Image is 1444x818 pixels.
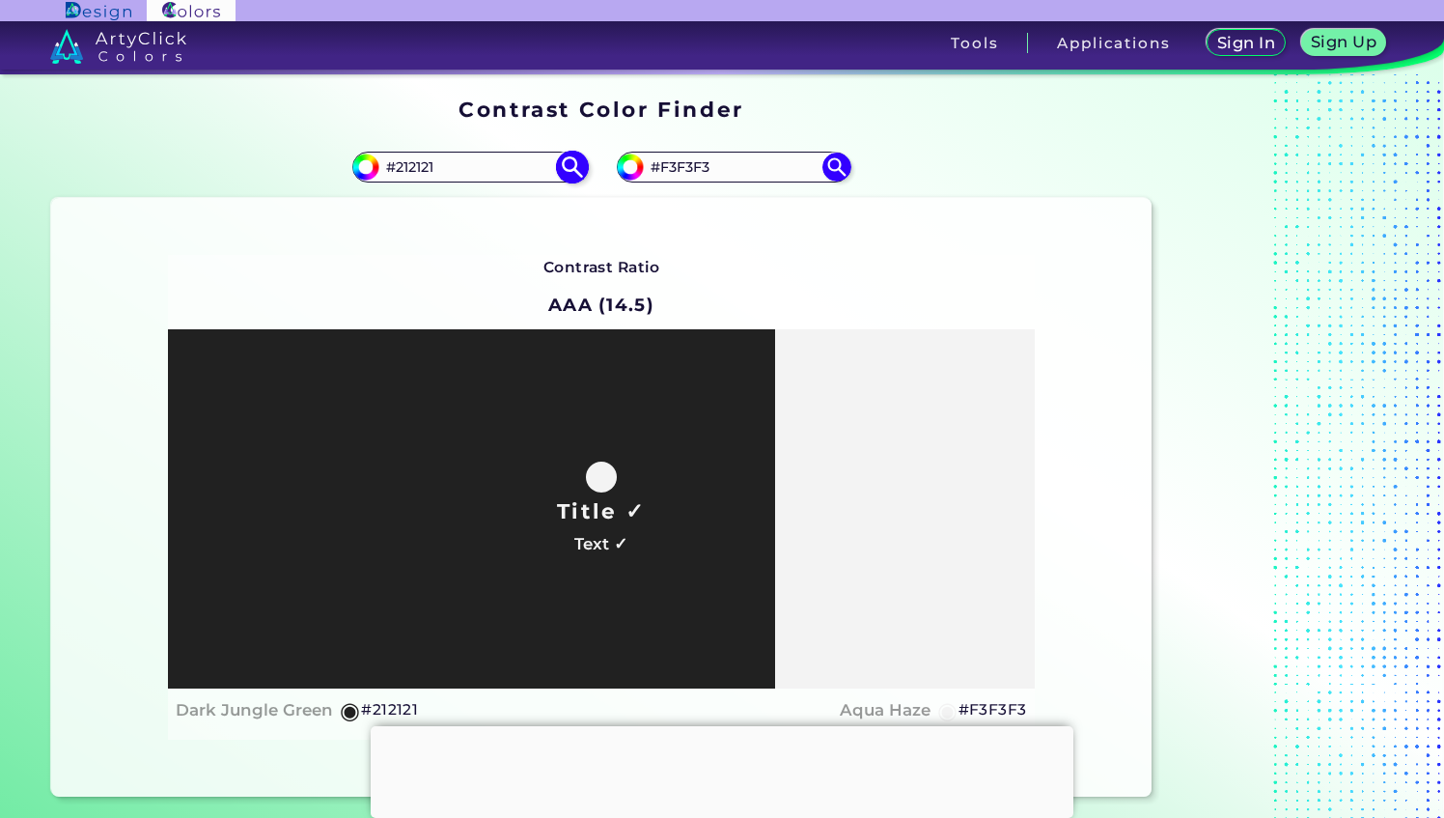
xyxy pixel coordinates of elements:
[361,697,418,722] h5: #212121
[66,2,130,20] img: ArtyClick Design logo
[1220,36,1272,50] h5: Sign In
[1314,35,1374,49] h5: Sign Up
[644,154,823,180] input: type color 2..
[822,153,851,182] img: icon search
[340,699,361,722] h5: ◉
[1210,31,1282,55] a: Sign In
[371,726,1073,813] iframe: Advertisement
[1305,31,1381,55] a: Sign Up
[555,150,589,183] img: icon search
[557,496,646,525] h1: Title ✓
[176,696,333,724] h4: Dark Jungle Green
[1057,36,1170,50] h3: Applications
[937,699,958,722] h5: ◉
[1159,91,1401,804] iframe: Advertisement
[458,95,743,124] h1: Contrast Color Finder
[543,258,660,276] strong: Contrast Ratio
[958,697,1027,722] h5: #F3F3F3
[951,36,998,50] h3: Tools
[540,284,663,326] h2: AAA (14.5)
[379,154,559,180] input: type color 1..
[574,530,627,558] h4: Text ✓
[840,696,930,724] h4: Aqua Haze
[50,29,186,64] img: logo_artyclick_colors_white.svg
